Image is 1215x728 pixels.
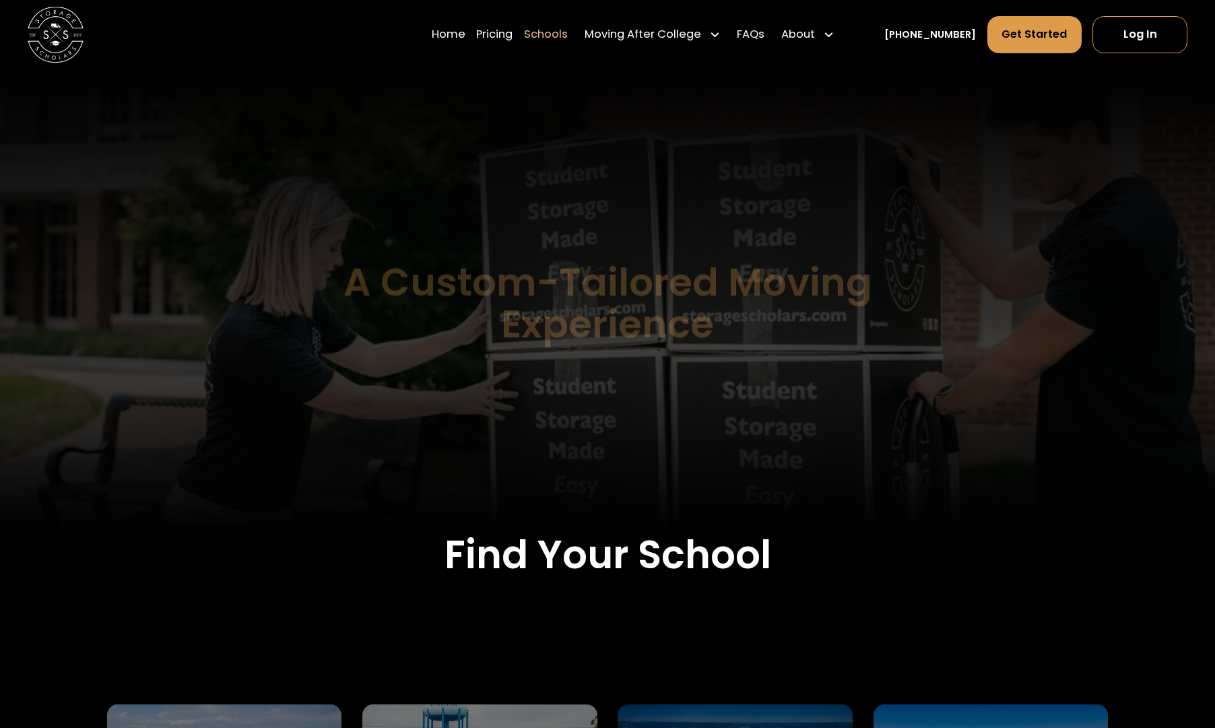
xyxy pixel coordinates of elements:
a: Get Started [987,16,1082,54]
a: Schools [524,16,568,55]
h1: A Custom-Tailored Moving Experience [274,262,941,346]
a: FAQs [737,16,764,55]
a: Log In [1092,16,1187,54]
a: [PHONE_NUMBER] [884,28,976,42]
img: Storage Scholars main logo [28,7,84,63]
a: Pricing [476,16,513,55]
a: Home [432,16,465,55]
div: Moving After College [585,26,701,43]
h2: Find Your School [107,531,1108,578]
div: About [781,26,815,43]
div: About [776,16,840,55]
div: Moving After College [579,16,725,55]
